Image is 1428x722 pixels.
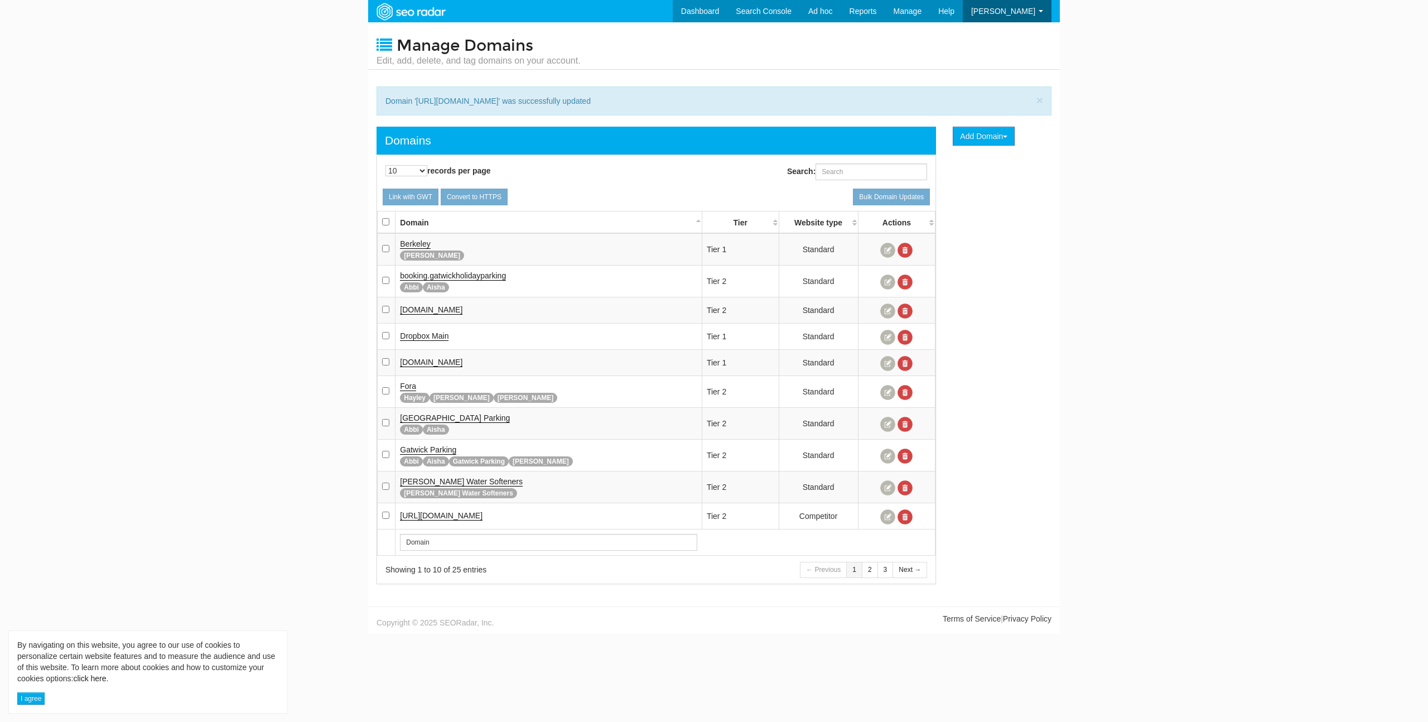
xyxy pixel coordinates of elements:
[400,282,423,292] span: Abbi
[385,564,643,575] div: Showing 1 to 10 of 25 entries
[385,165,427,176] select: records per page
[858,211,935,234] th: Actions: activate to sort column ascending
[971,7,1035,16] span: [PERSON_NAME]
[400,251,464,261] span: [PERSON_NAME]
[779,266,858,297] td: Standard
[702,376,779,408] td: Tier 2
[400,534,697,551] input: Search
[400,271,506,280] span: booking.gatwickholidayparking
[702,440,779,471] td: Tier 2
[779,324,858,350] td: Standard
[377,86,1051,115] div: Domain '[URL][DOMAIN_NAME]' was successfully updated
[898,480,913,495] a: Delete Domain
[779,471,858,503] td: Standard
[400,331,448,341] a: Dropbox Main
[400,239,430,249] a: Berkeley
[449,456,509,466] span: Gatwick Parking
[1003,614,1051,623] a: Privacy Policy
[383,189,438,205] a: Link with GWT
[702,324,779,350] td: Tier 1
[397,36,533,55] span: Manage Domains
[894,7,922,16] span: Manage
[395,211,702,234] th: Domain: activate to sort column descending
[898,449,913,464] a: Delete Domain
[423,282,449,292] span: Aisha
[880,480,895,495] a: Edit Domain Information
[400,331,448,340] span: Dropbox Main
[509,456,573,466] span: [PERSON_NAME]
[400,393,430,403] span: Hayley
[898,304,913,319] a: Delete Domain
[779,376,858,408] td: Standard
[430,393,494,403] span: [PERSON_NAME]
[400,488,517,498] span: [PERSON_NAME] Water Softeners
[423,456,449,466] span: Aisha
[898,385,913,400] a: Delete Domain
[400,477,523,486] span: [PERSON_NAME] Water Softeners
[846,562,862,578] a: 1
[898,275,913,290] a: Delete Domain
[779,408,858,440] td: Standard
[880,509,895,524] a: Edit Domain Information
[880,356,895,371] a: Edit Domain Information
[400,511,483,521] a: [URL][DOMAIN_NAME]
[880,304,895,319] a: Edit Domain Information
[400,382,416,391] a: Fora
[779,350,858,376] td: Standard
[898,509,913,524] a: Delete Domain
[850,7,877,16] span: Reports
[862,562,878,578] a: 2
[400,511,483,520] span: [URL][DOMAIN_NAME]
[953,127,1015,146] button: Add Domain
[1036,94,1043,106] button: ×
[702,408,779,440] td: Tier 2
[898,243,913,258] a: Delete Domain
[494,393,558,403] span: [PERSON_NAME]
[400,445,456,454] span: Gatwick Parking
[400,456,423,466] span: Abbi
[400,358,462,367] span: [DOMAIN_NAME]
[702,297,779,324] td: Tier 2
[368,613,714,628] div: Copyright © 2025 SEORadar, Inc.
[702,350,779,376] td: Tier 1
[853,189,930,205] a: Bulk Domain Updates
[702,503,779,530] td: Tier 2
[938,7,954,16] span: Help
[898,417,913,432] a: Delete Domain
[787,163,927,180] label: Search:
[423,425,449,435] span: Aisha
[400,271,506,281] a: booking.gatwickholidayparking
[808,7,833,16] span: Ad hoc
[943,614,1001,623] a: Terms of Service
[779,233,858,266] td: Standard
[779,503,858,530] td: Competitor
[898,330,913,345] a: Delete Domain
[17,692,45,705] button: I agree
[893,562,927,578] a: Next →
[400,445,456,455] a: Gatwick Parking
[779,211,858,234] th: Website type: activate to sort column ascending
[702,211,779,234] th: Tier: activate to sort column ascending
[779,440,858,471] td: Standard
[702,266,779,297] td: Tier 2
[400,239,430,248] span: Berkeley
[880,449,895,464] a: Edit Domain Information
[400,413,510,423] a: [GEOGRAPHIC_DATA] Parking
[400,413,510,422] span: [GEOGRAPHIC_DATA] Parking
[372,2,449,22] img: SEORadar
[880,417,895,432] a: Edit Domain Information
[441,189,508,205] a: Convert to HTTPS
[400,477,523,487] a: [PERSON_NAME] Water Softeners
[898,356,913,371] a: Delete Domain
[877,562,894,578] a: 3
[880,385,895,400] a: Edit Domain Information
[702,233,779,266] td: Tier 1
[385,132,431,149] div: Domains
[400,305,462,315] a: [DOMAIN_NAME]
[385,165,491,176] label: records per page
[702,471,779,503] td: Tier 2
[17,639,278,684] div: By navigating on this website, you agree to our use of cookies to personalize certain website fea...
[800,562,847,578] a: ← Previous
[714,613,1060,624] div: |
